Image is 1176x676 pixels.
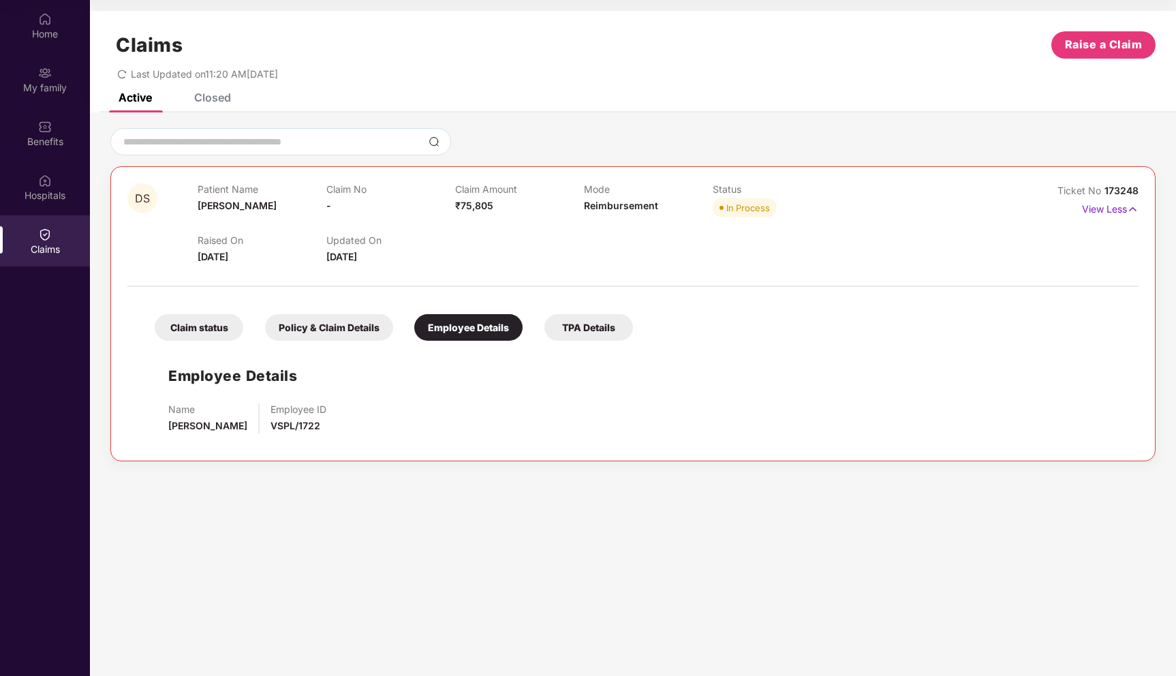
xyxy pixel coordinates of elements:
[117,68,127,80] span: redo
[414,314,523,341] div: Employee Details
[584,200,658,211] span: Reimbursement
[198,234,326,246] p: Raised On
[270,420,320,431] span: VSPL/1722
[270,403,326,415] p: Employee ID
[1057,185,1104,196] span: Ticket No
[119,91,152,104] div: Active
[326,183,455,195] p: Claim No
[168,403,247,415] p: Name
[1065,36,1143,53] span: Raise a Claim
[116,33,183,57] h1: Claims
[38,120,52,134] img: svg+xml;base64,PHN2ZyBpZD0iQmVuZWZpdHMiIHhtbG5zPSJodHRwOi8vd3d3LnczLm9yZy8yMDAwL3N2ZyIgd2lkdGg9Ij...
[168,420,247,431] span: [PERSON_NAME]
[326,200,331,211] span: -
[326,234,455,246] p: Updated On
[584,183,713,195] p: Mode
[265,314,393,341] div: Policy & Claim Details
[455,183,584,195] p: Claim Amount
[326,251,357,262] span: [DATE]
[135,193,150,204] span: DS
[198,183,326,195] p: Patient Name
[713,183,841,195] p: Status
[38,228,52,241] img: svg+xml;base64,PHN2ZyBpZD0iQ2xhaW0iIHhtbG5zPSJodHRwOi8vd3d3LnczLm9yZy8yMDAwL3N2ZyIgd2lkdGg9IjIwIi...
[1051,31,1156,59] button: Raise a Claim
[168,365,297,387] h1: Employee Details
[38,12,52,26] img: svg+xml;base64,PHN2ZyBpZD0iSG9tZSIgeG1sbnM9Imh0dHA6Ly93d3cudzMub3JnLzIwMDAvc3ZnIiB3aWR0aD0iMjAiIG...
[198,251,228,262] span: [DATE]
[194,91,231,104] div: Closed
[131,68,278,80] span: Last Updated on 11:20 AM[DATE]
[726,201,770,215] div: In Process
[38,66,52,80] img: svg+xml;base64,PHN2ZyB3aWR0aD0iMjAiIGhlaWdodD0iMjAiIHZpZXdCb3g9IjAgMCAyMCAyMCIgZmlsbD0ibm9uZSIgeG...
[429,136,439,147] img: svg+xml;base64,PHN2ZyBpZD0iU2VhcmNoLTMyeDMyIiB4bWxucz0iaHR0cDovL3d3dy53My5vcmcvMjAwMC9zdmciIHdpZH...
[1127,202,1139,217] img: svg+xml;base64,PHN2ZyB4bWxucz0iaHR0cDovL3d3dy53My5vcmcvMjAwMC9zdmciIHdpZHRoPSIxNyIgaGVpZ2h0PSIxNy...
[1104,185,1139,196] span: 173248
[544,314,633,341] div: TPA Details
[38,174,52,187] img: svg+xml;base64,PHN2ZyBpZD0iSG9zcGl0YWxzIiB4bWxucz0iaHR0cDovL3d3dy53My5vcmcvMjAwMC9zdmciIHdpZHRoPS...
[1082,198,1139,217] p: View Less
[155,314,243,341] div: Claim status
[198,200,277,211] span: [PERSON_NAME]
[455,200,493,211] span: ₹75,805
